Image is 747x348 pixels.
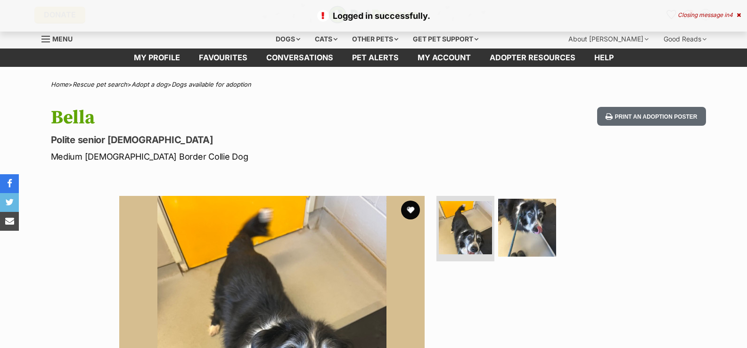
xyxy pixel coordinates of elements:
a: Pet alerts [343,49,408,67]
a: My profile [124,49,189,67]
a: Rescue pet search [73,81,127,88]
button: Print an adoption poster [597,107,706,126]
a: Adopter resources [480,49,585,67]
a: Help [585,49,623,67]
div: Dogs [269,30,307,49]
div: Good Reads [657,30,713,49]
div: > > > [27,81,720,88]
img: Photo of Bella [439,201,492,254]
div: Other pets [345,30,405,49]
div: Get pet support [406,30,485,49]
p: Polite senior [DEMOGRAPHIC_DATA] [51,133,450,146]
a: My account [408,49,480,67]
img: Photo of Bella [498,199,556,257]
h1: Bella [51,107,450,129]
div: About [PERSON_NAME] [562,30,655,49]
a: Menu [41,30,79,47]
a: Favourites [189,49,257,67]
a: conversations [257,49,343,67]
a: Home [51,81,68,88]
a: Dogs available for adoption [172,81,251,88]
button: favourite [401,201,420,219]
span: Menu [52,35,73,43]
p: Logged in successfully. [9,9,738,22]
span: 4 [729,11,733,18]
p: Medium [DEMOGRAPHIC_DATA] Border Collie Dog [51,150,450,163]
div: Cats [308,30,344,49]
a: Adopt a dog [131,81,167,88]
div: Closing message in [678,12,741,18]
